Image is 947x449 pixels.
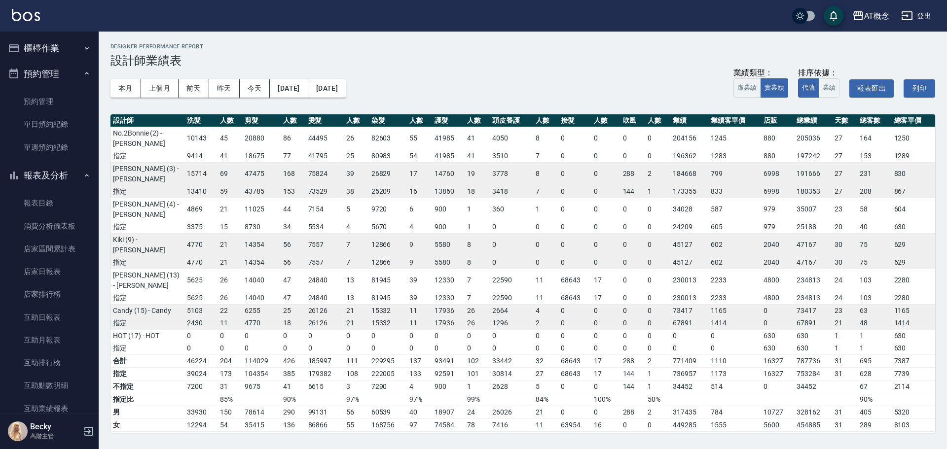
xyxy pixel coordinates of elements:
[281,256,306,269] td: 56
[110,43,935,50] h2: Designer Performance Report
[533,114,558,127] th: 人數
[281,198,306,221] td: 44
[369,256,407,269] td: 12866
[832,162,857,185] td: 27
[110,114,935,445] table: a dense table
[533,233,558,256] td: 0
[407,114,432,127] th: 人數
[761,150,794,163] td: 880
[490,256,533,269] td: 0
[432,150,465,163] td: 41985
[533,198,558,221] td: 1
[591,269,620,292] td: 17
[184,127,218,150] td: 10143
[490,150,533,163] td: 3510
[465,162,490,185] td: 19
[794,114,832,127] th: 總業績
[281,292,306,305] td: 47
[591,162,620,185] td: 0
[407,162,432,185] td: 17
[620,269,646,292] td: 0
[369,221,407,234] td: 5670
[306,233,344,256] td: 7557
[794,198,832,221] td: 35007
[620,185,646,198] td: 144
[242,256,280,269] td: 14354
[407,292,432,305] td: 39
[184,233,218,256] td: 4770
[591,150,620,163] td: 0
[558,256,591,269] td: 0
[832,256,857,269] td: 30
[645,269,670,292] td: 0
[407,150,432,163] td: 54
[369,198,407,221] td: 9720
[832,150,857,163] td: 27
[490,185,533,198] td: 3418
[490,269,533,292] td: 22590
[832,221,857,234] td: 20
[798,78,819,98] button: 代號
[794,162,832,185] td: 191666
[864,10,889,22] div: AT概念
[344,233,369,256] td: 7
[242,233,280,256] td: 14354
[432,198,465,221] td: 900
[465,233,490,256] td: 8
[794,256,832,269] td: 47167
[794,269,832,292] td: 234813
[670,221,708,234] td: 24209
[12,9,40,21] img: Logo
[218,150,243,163] td: 41
[794,150,832,163] td: 197242
[645,185,670,198] td: 1
[892,114,935,127] th: 總客單價
[533,127,558,150] td: 8
[533,162,558,185] td: 8
[4,260,95,283] a: 店家日報表
[794,221,832,234] td: 25188
[306,185,344,198] td: 73529
[184,256,218,269] td: 4770
[591,233,620,256] td: 0
[708,185,761,198] td: 833
[242,292,280,305] td: 14040
[4,306,95,329] a: 互助日報表
[761,221,794,234] td: 979
[407,269,432,292] td: 39
[4,397,95,420] a: 互助業績報表
[4,192,95,214] a: 報表目錄
[591,198,620,221] td: 0
[432,292,465,305] td: 12330
[281,185,306,198] td: 153
[242,269,280,292] td: 14040
[892,127,935,150] td: 1250
[670,114,708,127] th: 業績
[465,114,490,127] th: 人數
[798,68,840,78] div: 排序依據：
[857,162,891,185] td: 231
[490,162,533,185] td: 3778
[645,150,670,163] td: 0
[620,292,646,305] td: 0
[558,221,591,234] td: 0
[218,114,243,127] th: 人數
[558,269,591,292] td: 68643
[110,185,184,198] td: 指定
[306,221,344,234] td: 5534
[670,269,708,292] td: 230013
[620,221,646,234] td: 0
[344,185,369,198] td: 38
[620,127,646,150] td: 0
[708,233,761,256] td: 602
[708,127,761,150] td: 1245
[306,162,344,185] td: 75824
[308,79,346,98] button: [DATE]
[761,233,794,256] td: 2040
[218,256,243,269] td: 21
[110,127,184,150] td: No.2Bonnie (2) - [PERSON_NAME]
[110,233,184,256] td: Kiki (9) - [PERSON_NAME]
[4,238,95,260] a: 店家區間累計表
[110,114,184,127] th: 設計師
[218,127,243,150] td: 45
